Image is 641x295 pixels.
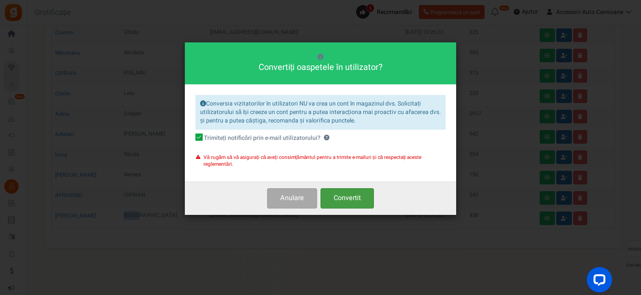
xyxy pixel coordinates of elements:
[280,193,304,203] font: Anulare
[203,154,421,168] font: Vă rugăm să vă asigurați că aveți consimțământul pentru a trimite e-mailuri și că respectați aces...
[324,135,329,141] span: Gratisfaction va trimite utilizatorului e-mailuri de bun venit, recomandări și alte tipuri de e-m...
[204,134,320,142] font: Trimiteți notificări prin e-mail utilizatorului?
[267,188,317,208] button: Anulare
[200,99,441,125] font: Conversia vizitatorilor în utilizatori NU va crea un cont în magazinul dvs. Solicitați utilizator...
[259,61,383,73] font: Convertiți oaspetele în utilizator?
[334,193,361,203] font: Convertit
[320,188,374,208] button: Convertit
